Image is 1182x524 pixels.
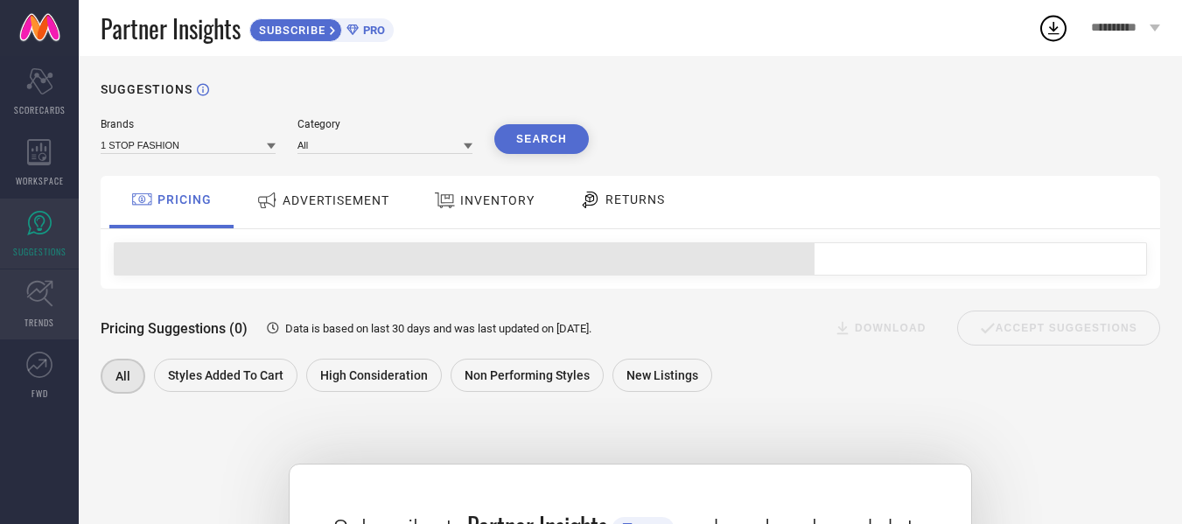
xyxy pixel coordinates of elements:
[24,316,54,329] span: TRENDS
[101,10,241,46] span: Partner Insights
[297,118,472,130] div: Category
[465,368,590,382] span: Non Performing Styles
[250,24,330,37] span: SUBSCRIBE
[359,24,385,37] span: PRO
[16,174,64,187] span: WORKSPACE
[13,245,66,258] span: SUGGESTIONS
[101,118,276,130] div: Brands
[101,320,248,337] span: Pricing Suggestions (0)
[168,368,283,382] span: Styles Added To Cart
[115,369,130,383] span: All
[157,192,212,206] span: PRICING
[283,193,389,207] span: ADVERTISEMENT
[1038,12,1069,44] div: Open download list
[605,192,665,206] span: RETURNS
[101,82,192,96] h1: SUGGESTIONS
[14,103,66,116] span: SCORECARDS
[31,387,48,400] span: FWD
[460,193,535,207] span: INVENTORY
[285,322,591,335] span: Data is based on last 30 days and was last updated on [DATE] .
[626,368,698,382] span: New Listings
[957,311,1160,346] div: Accept Suggestions
[249,14,394,42] a: SUBSCRIBEPRO
[494,124,589,154] button: Search
[320,368,428,382] span: High Consideration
